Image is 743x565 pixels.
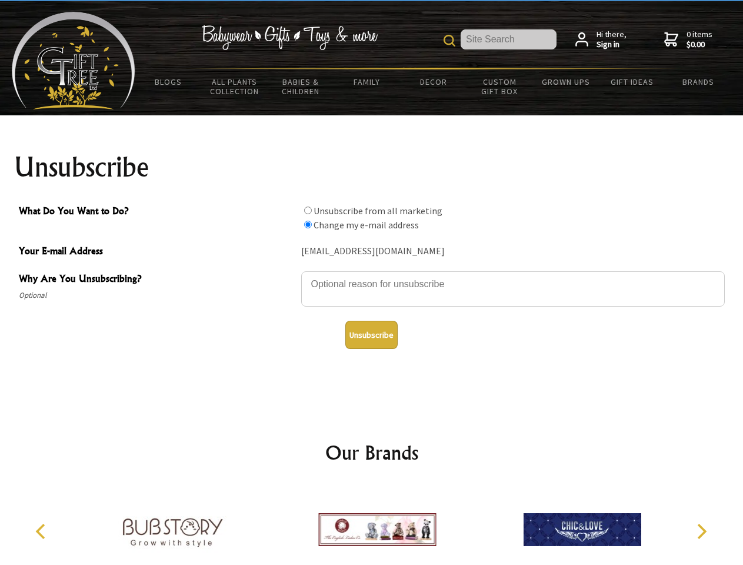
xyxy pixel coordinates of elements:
a: 0 items$0.00 [664,29,712,50]
input: What Do You Want to Do? [304,207,312,214]
h1: Unsubscribe [14,153,729,181]
a: Grown Ups [532,69,599,94]
span: Your E-mail Address [19,244,295,261]
img: product search [444,35,455,46]
span: Hi there, [597,29,627,50]
a: BLOGS [135,69,202,94]
a: Decor [400,69,467,94]
span: What Do You Want to Do? [19,204,295,221]
a: Brands [665,69,732,94]
a: Custom Gift Box [467,69,533,104]
input: Site Search [461,29,557,49]
button: Previous [29,519,55,544]
span: Optional [19,288,295,303]
div: [EMAIL_ADDRESS][DOMAIN_NAME] [301,242,725,261]
strong: Sign in [597,39,627,50]
span: Why Are You Unsubscribing? [19,271,295,288]
img: Babyware - Gifts - Toys and more... [12,12,135,109]
a: Family [334,69,401,94]
h2: Our Brands [24,438,720,467]
a: Babies & Children [268,69,334,104]
img: Babywear - Gifts - Toys & more [201,25,378,50]
label: Change my e-mail address [314,219,419,231]
a: Hi there,Sign in [575,29,627,50]
a: Gift Ideas [599,69,665,94]
button: Unsubscribe [345,321,398,349]
span: 0 items [687,29,712,50]
textarea: Why Are You Unsubscribing? [301,271,725,307]
strong: $0.00 [687,39,712,50]
label: Unsubscribe from all marketing [314,205,442,217]
input: What Do You Want to Do? [304,221,312,228]
a: All Plants Collection [202,69,268,104]
button: Next [688,519,714,544]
